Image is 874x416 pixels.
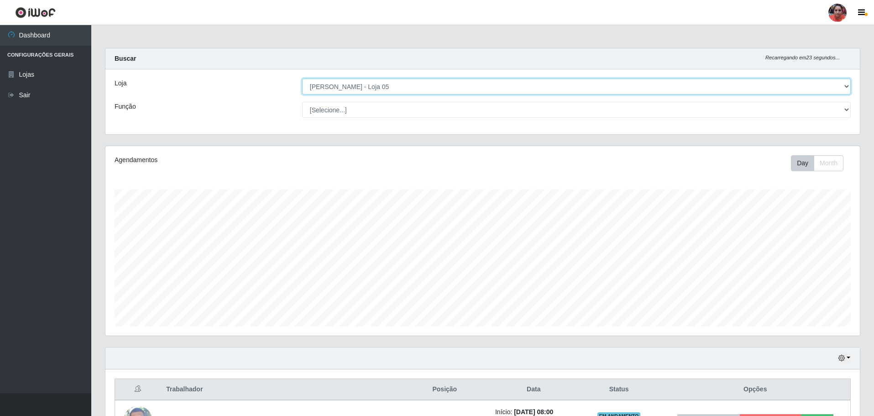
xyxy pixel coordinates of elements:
[814,155,843,171] button: Month
[115,55,136,62] strong: Buscar
[660,379,851,400] th: Opções
[161,379,399,400] th: Trabalhador
[115,155,413,165] div: Agendamentos
[791,155,851,171] div: Toolbar with button groups
[765,55,840,60] i: Recarregando em 23 segundos...
[791,155,843,171] div: First group
[15,7,56,18] img: CoreUI Logo
[115,79,126,88] label: Loja
[514,408,553,416] time: [DATE] 08:00
[400,379,490,400] th: Posição
[490,379,578,400] th: Data
[115,102,136,111] label: Função
[791,155,814,171] button: Day
[578,379,660,400] th: Status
